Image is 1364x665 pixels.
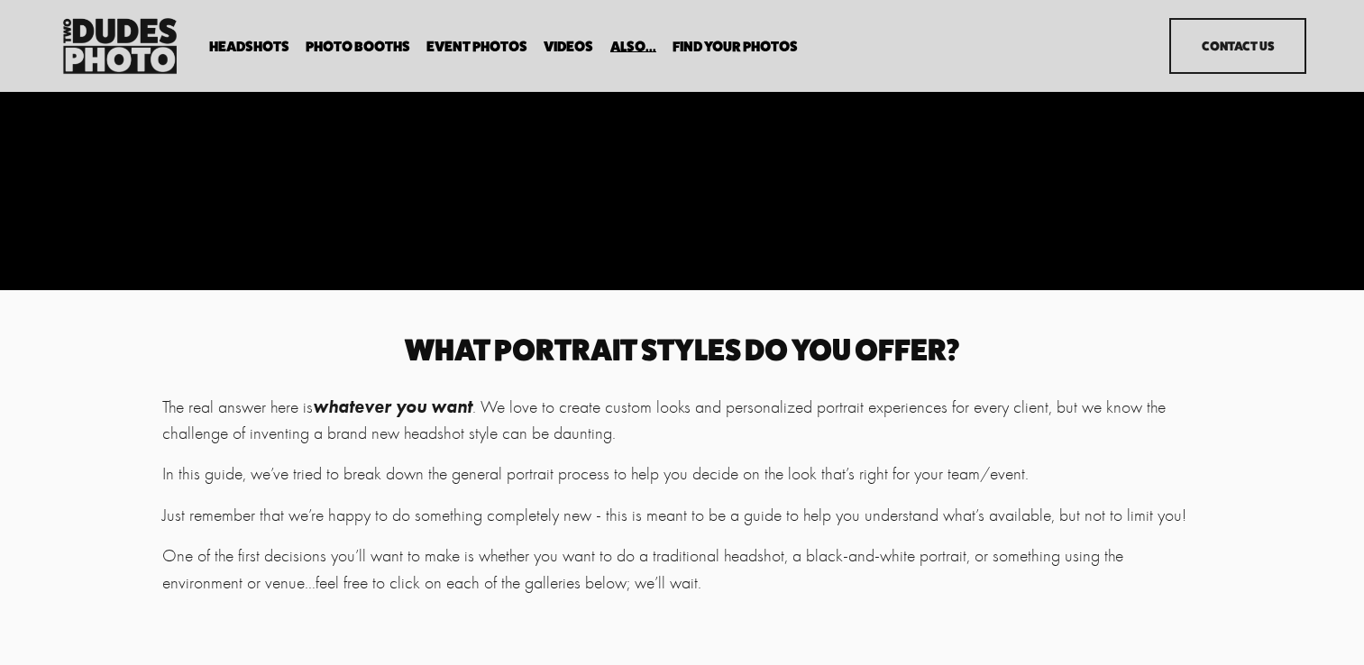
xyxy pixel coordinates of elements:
img: Two Dudes Photo | Headshots, Portraits &amp; Photo Booths [58,14,182,78]
span: Also... [610,40,656,54]
span: Find Your Photos [673,40,798,54]
span: Headshots [209,40,289,54]
a: Contact Us [1169,18,1306,74]
a: folder dropdown [209,38,289,55]
span: Photo Booths [306,40,410,54]
a: Videos [544,38,593,55]
h2: What portrait Styles do you offer? [162,335,1202,365]
p: One of the first decisions you’ll want to make is whether you want to do a traditional headshot, ... [162,542,1202,596]
p: In this guide, we’ve tried to break down the general portrait process to help you decide on the l... [162,460,1202,487]
a: folder dropdown [610,38,656,55]
a: folder dropdown [306,38,410,55]
a: folder dropdown [673,38,798,55]
em: whatever you want [313,396,472,417]
p: The real answer here is . We love to create custom looks and personalized portrait experiences fo... [162,394,1202,447]
p: Just remember that we’re happy to do something completely new - this is meant to be a guide to he... [162,502,1202,528]
a: Event Photos [426,38,527,55]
